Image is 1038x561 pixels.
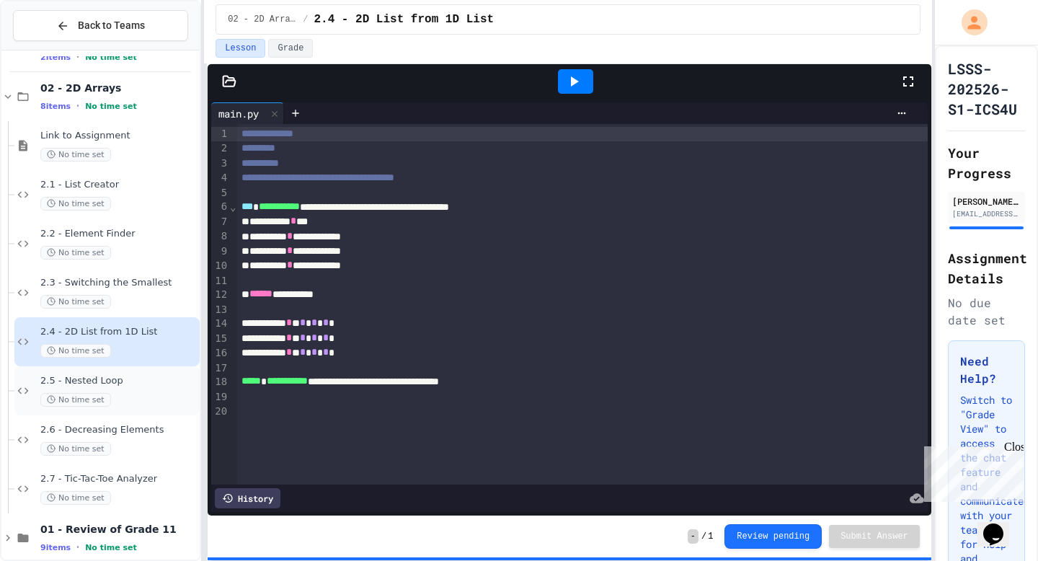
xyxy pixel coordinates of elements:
[211,102,284,124] div: main.py
[40,491,111,505] span: No time set
[918,441,1024,502] iframe: chat widget
[829,525,920,548] button: Submit Answer
[211,215,229,229] div: 7
[40,375,197,387] span: 2.5 - Nested Loop
[952,195,1021,208] div: [PERSON_NAME] (Student)
[76,542,79,553] span: •
[211,229,229,244] div: 8
[40,442,111,456] span: No time set
[40,473,197,485] span: 2.7 - Tic-Tac-Toe Analyzer
[211,106,266,121] div: main.py
[211,288,229,302] div: 12
[708,531,713,542] span: 1
[211,303,229,317] div: 13
[85,543,137,552] span: No time set
[211,274,229,288] div: 11
[960,353,1013,387] h3: Need Help?
[948,248,1025,288] h2: Assignment Details
[215,488,280,508] div: History
[40,197,111,211] span: No time set
[40,523,197,536] span: 01 - Review of Grade 11
[211,346,229,361] div: 16
[78,18,145,33] span: Back to Teams
[948,294,1025,329] div: No due date set
[211,171,229,185] div: 4
[211,375,229,389] div: 18
[40,393,111,407] span: No time set
[840,531,908,542] span: Submit Answer
[85,53,137,62] span: No time set
[211,200,229,214] div: 6
[977,503,1024,547] iframe: chat widget
[85,102,137,111] span: No time set
[211,156,229,171] div: 3
[76,100,79,112] span: •
[40,148,111,162] span: No time set
[40,53,71,62] span: 2 items
[688,529,698,544] span: -
[948,143,1025,183] h2: Your Progress
[211,259,229,273] div: 10
[216,39,265,58] button: Lesson
[76,51,79,63] span: •
[701,531,706,542] span: /
[948,58,1025,119] h1: LSSS-202526-S1-ICS4U
[211,405,229,419] div: 20
[40,246,111,260] span: No time set
[211,317,229,331] div: 14
[211,332,229,346] div: 15
[211,390,229,405] div: 19
[40,326,197,338] span: 2.4 - 2D List from 1D List
[40,295,111,309] span: No time set
[211,127,229,141] div: 1
[40,102,71,111] span: 8 items
[40,424,197,436] span: 2.6 - Decreasing Elements
[211,186,229,200] div: 5
[303,14,308,25] span: /
[229,201,236,213] span: Fold line
[268,39,313,58] button: Grade
[40,277,197,289] span: 2.3 - Switching the Smallest
[952,208,1021,219] div: [EMAIL_ADDRESS][DOMAIN_NAME]
[13,10,188,41] button: Back to Teams
[211,141,229,156] div: 2
[211,361,229,376] div: 17
[40,344,111,358] span: No time set
[6,6,99,92] div: Chat with us now!Close
[40,130,197,142] span: Link to Assignment
[40,179,197,191] span: 2.1 - List Creator
[40,543,71,552] span: 9 items
[946,6,991,39] div: My Account
[228,14,297,25] span: 02 - 2D Arrays
[314,11,494,28] span: 2.4 - 2D List from 1D List
[724,524,822,549] button: Review pending
[40,81,197,94] span: 02 - 2D Arrays
[40,228,197,240] span: 2.2 - Element Finder
[211,244,229,259] div: 9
